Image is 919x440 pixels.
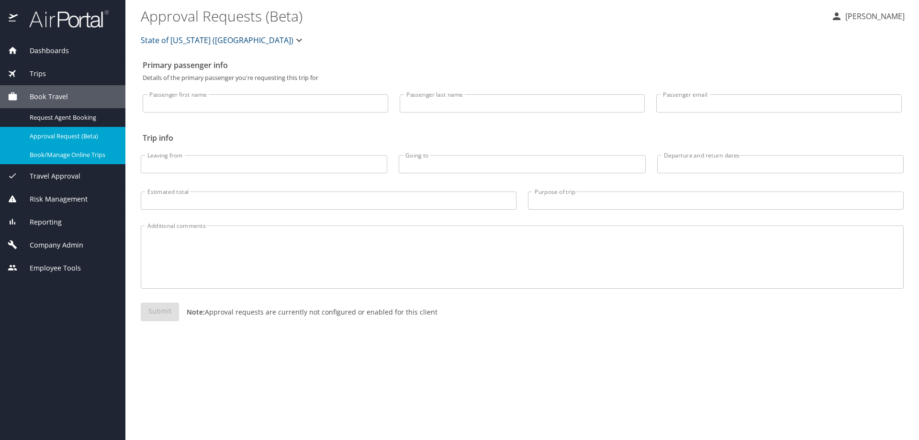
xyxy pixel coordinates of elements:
[18,194,88,204] span: Risk Management
[30,150,114,159] span: Book/Manage Online Trips
[141,34,293,47] span: State of [US_STATE] ([GEOGRAPHIC_DATA])
[18,171,80,181] span: Travel Approval
[141,1,823,31] h1: Approval Requests (Beta)
[18,68,46,79] span: Trips
[18,91,68,102] span: Book Travel
[187,307,205,316] strong: Note:
[842,11,905,22] p: [PERSON_NAME]
[9,10,19,28] img: icon-airportal.png
[18,45,69,56] span: Dashboards
[18,263,81,273] span: Employee Tools
[143,57,902,73] h2: Primary passenger info
[18,240,83,250] span: Company Admin
[18,217,62,227] span: Reporting
[137,31,309,50] button: State of [US_STATE] ([GEOGRAPHIC_DATA])
[179,307,437,317] p: Approval requests are currently not configured or enabled for this client
[19,10,109,28] img: airportal-logo.png
[143,130,902,146] h2: Trip info
[143,75,902,81] p: Details of the primary passenger you're requesting this trip for
[827,8,908,25] button: [PERSON_NAME]
[30,113,114,122] span: Request Agent Booking
[30,132,114,141] span: Approval Request (Beta)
